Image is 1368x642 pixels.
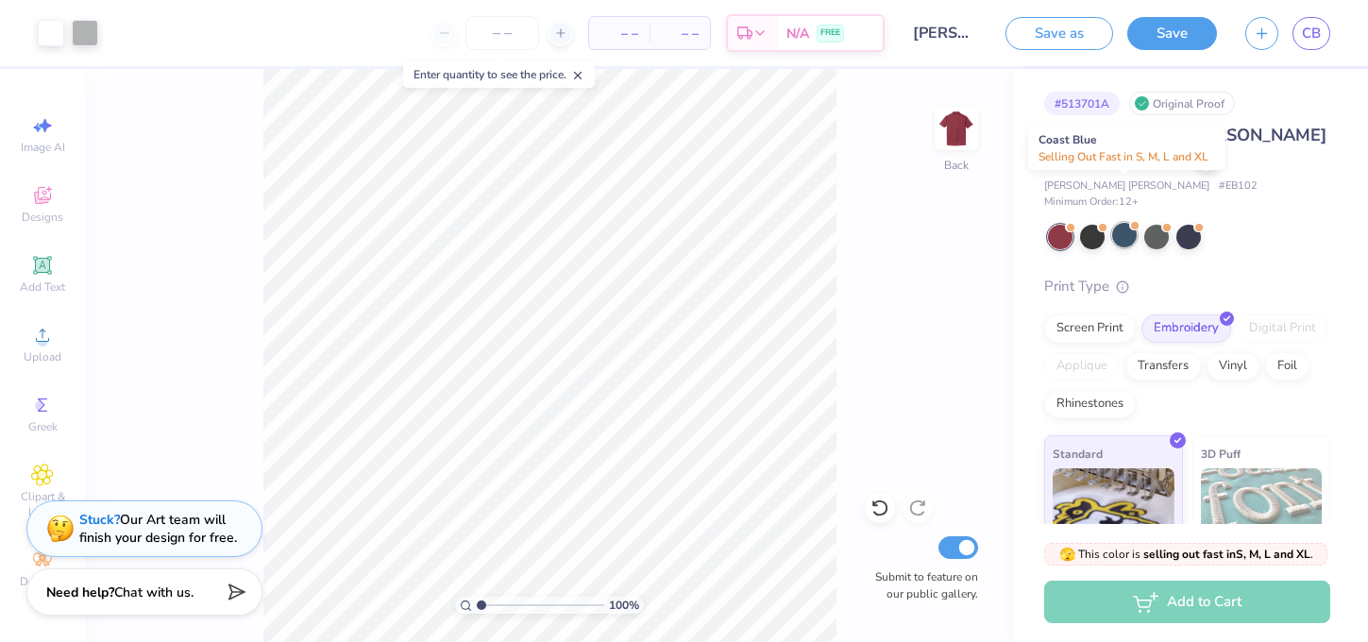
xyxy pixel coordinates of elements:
[79,511,120,529] strong: Stuck?
[1059,546,1075,564] span: 🫣
[820,26,840,40] span: FREE
[9,489,76,519] span: Clipart & logos
[865,568,978,602] label: Submit to feature on our public gallery.
[937,110,975,147] img: Back
[20,574,65,589] span: Decorate
[1207,352,1259,380] div: Vinyl
[22,210,63,225] span: Designs
[24,349,61,364] span: Upload
[1044,194,1139,211] span: Minimum Order: 12 +
[1201,444,1241,464] span: 3D Puff
[1044,92,1120,115] div: # 513701A
[1129,92,1235,115] div: Original Proof
[20,279,65,295] span: Add Text
[21,140,65,155] span: Image AI
[28,419,58,434] span: Greek
[600,24,638,43] span: – –
[661,24,699,43] span: – –
[1005,17,1113,50] button: Save as
[899,14,991,52] input: Untitled Design
[1141,314,1231,343] div: Embroidery
[1028,127,1225,170] div: Coast Blue
[1237,314,1328,343] div: Digital Print
[944,157,969,174] div: Back
[1053,444,1103,464] span: Standard
[1044,352,1120,380] div: Applique
[1044,178,1209,194] span: [PERSON_NAME] [PERSON_NAME]
[1059,546,1313,563] span: This color is .
[1127,17,1217,50] button: Save
[1125,352,1201,380] div: Transfers
[114,583,194,601] span: Chat with us.
[1053,468,1174,563] img: Standard
[1302,23,1321,44] span: CB
[1044,314,1136,343] div: Screen Print
[1201,468,1323,563] img: 3D Puff
[1143,547,1310,562] strong: selling out fast in S, M, L and XL
[465,16,539,50] input: – –
[1265,352,1309,380] div: Foil
[403,61,595,88] div: Enter quantity to see the price.
[1219,178,1258,194] span: # EB102
[1044,390,1136,418] div: Rhinestones
[609,597,639,614] span: 100 %
[1039,149,1208,164] span: Selling Out Fast in S, M, L and XL
[1292,17,1330,50] a: CB
[46,583,114,601] strong: Need help?
[786,24,809,43] span: N/A
[79,511,237,547] div: Our Art team will finish your design for free.
[1044,276,1330,297] div: Print Type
